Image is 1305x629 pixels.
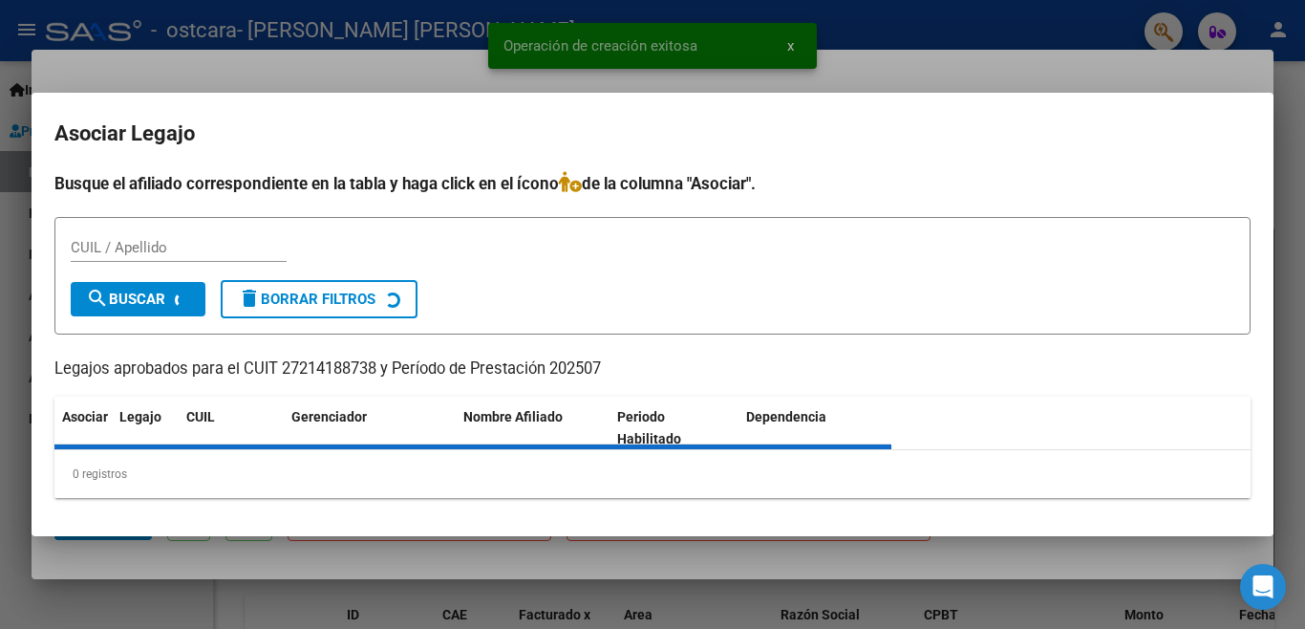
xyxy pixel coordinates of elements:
div: Open Intercom Messenger [1240,564,1286,610]
datatable-header-cell: CUIL [179,397,284,460]
span: Dependencia [746,409,826,424]
span: Asociar [62,409,108,424]
datatable-header-cell: Dependencia [738,397,892,460]
p: Legajos aprobados para el CUIT 27214188738 y Período de Prestación 202507 [54,358,1251,381]
span: Borrar Filtros [238,291,375,308]
button: Borrar Filtros [221,280,417,318]
mat-icon: delete [238,287,261,310]
datatable-header-cell: Legajo [112,397,179,460]
h2: Asociar Legajo [54,116,1251,152]
span: Buscar [86,291,165,308]
datatable-header-cell: Gerenciador [284,397,456,460]
h4: Busque el afiliado correspondiente en la tabla y haga click en el ícono de la columna "Asociar". [54,171,1251,196]
div: 0 registros [54,450,1251,498]
span: Periodo Habilitado [617,409,681,446]
span: Legajo [119,409,161,424]
mat-icon: search [86,287,109,310]
datatable-header-cell: Periodo Habilitado [610,397,738,460]
datatable-header-cell: Nombre Afiliado [456,397,610,460]
datatable-header-cell: Asociar [54,397,112,460]
span: Gerenciador [291,409,367,424]
span: CUIL [186,409,215,424]
button: Buscar [71,282,205,316]
span: Nombre Afiliado [463,409,563,424]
